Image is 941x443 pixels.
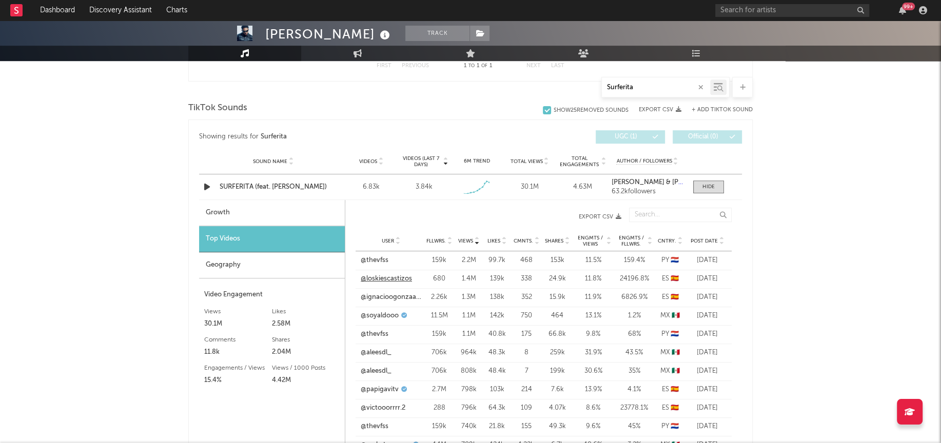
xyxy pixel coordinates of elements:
[673,130,742,144] button: Official(0)
[188,102,247,114] span: TikTok Sounds
[361,385,399,395] a: @papigavitv
[679,134,727,140] span: Official ( 0 )
[272,334,340,346] div: Shares
[457,421,480,432] div: 740k
[575,385,611,395] div: 13.9 %
[359,158,377,165] span: Videos
[544,385,570,395] div: 7.6k
[616,366,652,376] div: 35 %
[514,274,539,284] div: 338
[485,421,508,432] div: 21.8k
[671,423,679,430] span: 🇵🇾
[657,366,683,376] div: MX
[361,311,399,321] a: @soyaldooo
[377,63,391,69] button: First
[616,329,652,339] div: 68 %
[616,385,652,395] div: 4.1 %
[612,188,683,195] div: 63.2k followers
[658,238,676,244] span: Cntry.
[551,63,564,69] button: Last
[361,421,388,432] a: @thevfss
[715,4,869,17] input: Search for artists
[426,348,452,358] div: 706k
[487,238,500,244] span: Likes
[899,6,906,14] button: 99+
[616,311,652,321] div: 1.2 %
[671,331,679,337] span: 🇵🇾
[468,64,475,68] span: to
[272,318,340,330] div: 2.58M
[457,329,480,339] div: 1.1M
[657,292,683,303] div: ES
[544,329,570,339] div: 66.8k
[681,107,753,113] button: + Add TikTok Sound
[616,255,652,266] div: 159.4 %
[544,274,570,284] div: 24.9k
[485,348,508,358] div: 48.3k
[688,385,727,395] div: [DATE]
[485,274,508,284] div: 139k
[688,403,727,413] div: [DATE]
[672,368,680,374] span: 🇲🇽
[616,348,652,358] div: 43.5 %
[657,274,683,284] div: ES
[544,348,570,358] div: 259k
[506,182,554,192] div: 30.1M
[457,385,480,395] div: 798k
[575,348,611,358] div: 31.9 %
[688,329,727,339] div: [DATE]
[426,329,452,339] div: 159k
[691,238,718,244] span: Post Date
[575,292,611,303] div: 11.9 %
[485,292,508,303] div: 138k
[426,421,452,432] div: 159k
[253,158,287,165] span: Sound Name
[544,421,570,432] div: 49.3k
[199,200,345,226] div: Growth
[526,63,541,69] button: Next
[204,306,272,318] div: Views
[485,329,508,339] div: 40.8k
[347,182,395,192] div: 6.83k
[657,255,683,266] div: PY
[220,182,327,192] div: SURFERITA (feat. [PERSON_NAME])
[457,311,480,321] div: 1.1M
[544,366,570,376] div: 199k
[199,226,345,252] div: Top Videos
[559,155,600,168] span: Total Engagements
[671,405,679,411] span: 🇪🇸
[575,255,611,266] div: 11.5 %
[514,348,539,358] div: 8
[204,374,272,387] div: 15.4%
[657,311,683,321] div: MX
[485,311,508,321] div: 142k
[426,255,452,266] div: 159k
[596,130,665,144] button: UGC(1)
[688,292,727,303] div: [DATE]
[511,158,543,165] span: Total Views
[514,403,539,413] div: 109
[382,238,394,244] span: User
[688,255,727,266] div: [DATE]
[657,348,683,358] div: MX
[361,366,391,376] a: @aleesdl_
[361,292,421,303] a: @ignacioogonzaalezz
[416,182,433,192] div: 3.84k
[457,403,480,413] div: 796k
[688,421,727,432] div: [DATE]
[544,292,570,303] div: 15.9k
[457,274,480,284] div: 1.4M
[361,255,388,266] a: @thevfss
[199,252,345,278] div: Geography
[629,208,732,222] input: Search...
[602,134,650,140] span: UGC ( 1 )
[544,311,570,321] div: 464
[657,385,683,395] div: ES
[514,255,539,266] div: 468
[692,107,753,113] button: + Add TikTok Sound
[639,107,681,113] button: Export CSV
[575,403,611,413] div: 8.6 %
[204,334,272,346] div: Comments
[481,64,487,68] span: of
[366,214,621,220] button: Export CSV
